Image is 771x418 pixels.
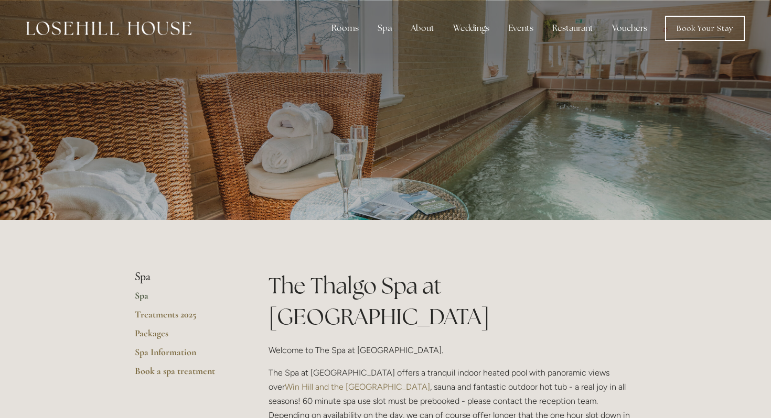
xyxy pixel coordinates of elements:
[135,309,235,327] a: Treatments 2025
[369,18,400,39] div: Spa
[269,270,636,332] h1: The Thalgo Spa at [GEOGRAPHIC_DATA]
[285,382,430,392] a: Win Hill and the [GEOGRAPHIC_DATA]
[500,18,542,39] div: Events
[135,270,235,284] li: Spa
[544,18,602,39] div: Restaurant
[26,21,191,35] img: Losehill House
[135,365,235,384] a: Book a spa treatment
[445,18,498,39] div: Weddings
[135,346,235,365] a: Spa Information
[402,18,443,39] div: About
[323,18,367,39] div: Rooms
[604,18,656,39] a: Vouchers
[135,290,235,309] a: Spa
[135,327,235,346] a: Packages
[665,16,745,41] a: Book Your Stay
[269,343,636,357] p: Welcome to The Spa at [GEOGRAPHIC_DATA].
